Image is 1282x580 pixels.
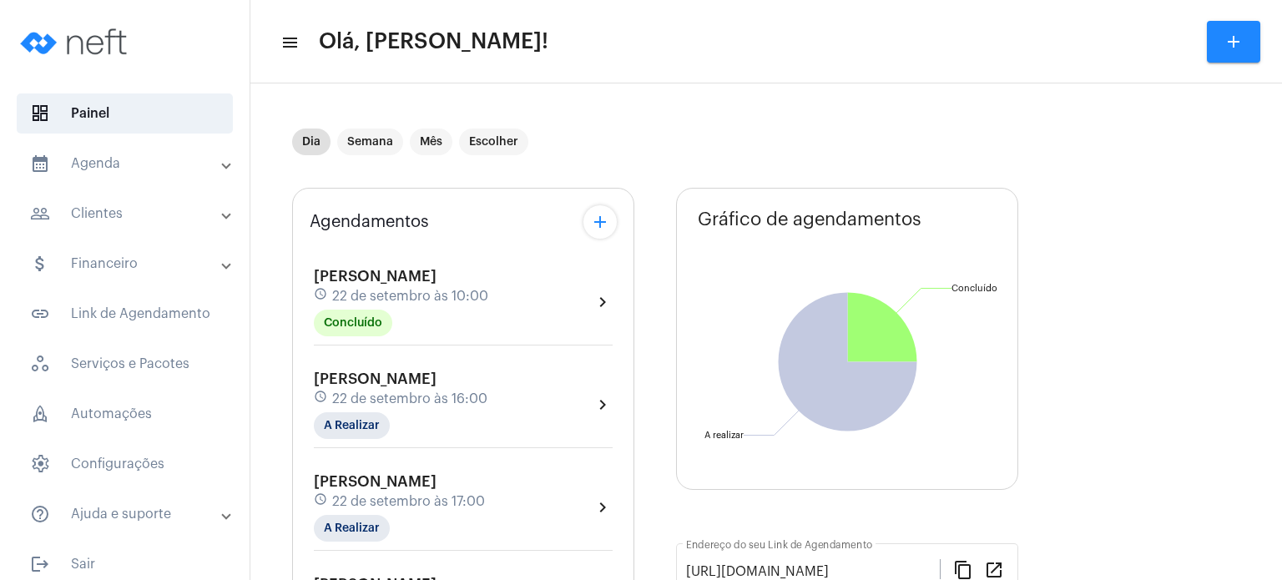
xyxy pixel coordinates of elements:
mat-icon: add [590,212,610,232]
mat-expansion-panel-header: sidenav iconClientes [10,194,250,234]
mat-icon: schedule [314,492,329,511]
mat-chip: Mês [410,129,452,155]
span: sidenav icon [30,404,50,424]
span: 22 de setembro às 17:00 [332,494,485,509]
span: sidenav icon [30,103,50,124]
mat-icon: sidenav icon [30,154,50,174]
mat-chip: Dia [292,129,331,155]
span: [PERSON_NAME] [314,474,437,489]
span: [PERSON_NAME] [314,269,437,284]
mat-icon: sidenav icon [30,504,50,524]
span: Configurações [17,444,233,484]
mat-icon: chevron_right [593,497,613,517]
span: [PERSON_NAME] [314,371,437,386]
span: Automações [17,394,233,434]
span: Painel [17,93,233,134]
mat-panel-title: Clientes [30,204,223,224]
text: A realizar [704,431,744,440]
mat-icon: sidenav icon [30,254,50,274]
mat-icon: sidenav icon [30,204,50,224]
span: Link de Agendamento [17,294,233,334]
mat-expansion-panel-header: sidenav iconFinanceiro [10,244,250,284]
mat-chip: Semana [337,129,403,155]
span: sidenav icon [30,354,50,374]
span: Agendamentos [310,213,429,231]
input: Link [686,564,940,579]
mat-icon: sidenav icon [280,33,297,53]
mat-chip: A Realizar [314,515,390,542]
mat-expansion-panel-header: sidenav iconAgenda [10,144,250,184]
mat-icon: chevron_right [593,292,613,312]
mat-icon: open_in_new [984,559,1004,579]
mat-panel-title: Agenda [30,154,223,174]
text: Concluído [951,284,997,293]
mat-panel-title: Financeiro [30,254,223,274]
mat-chip: A Realizar [314,412,390,439]
mat-icon: schedule [314,287,329,305]
mat-expansion-panel-header: sidenav iconAjuda e suporte [10,494,250,534]
mat-icon: chevron_right [593,395,613,415]
span: Gráfico de agendamentos [698,209,921,229]
mat-icon: content_copy [953,559,973,579]
mat-chip: Escolher [459,129,528,155]
img: logo-neft-novo-2.png [13,8,139,75]
span: sidenav icon [30,454,50,474]
mat-panel-title: Ajuda e suporte [30,504,223,524]
span: 22 de setembro às 10:00 [332,289,488,304]
mat-icon: sidenav icon [30,554,50,574]
mat-chip: Concluído [314,310,392,336]
mat-icon: schedule [314,390,329,408]
span: Serviços e Pacotes [17,344,233,384]
span: 22 de setembro às 16:00 [332,391,487,406]
mat-icon: add [1224,32,1244,52]
span: Olá, [PERSON_NAME]! [319,28,548,55]
mat-icon: sidenav icon [30,304,50,324]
